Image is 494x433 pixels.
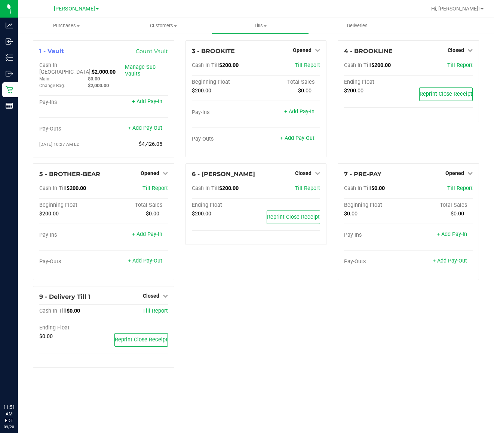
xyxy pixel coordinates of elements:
a: Tills [212,18,309,34]
span: $0.00 [39,333,53,340]
span: [PERSON_NAME] [54,6,95,12]
span: Cash In Till [39,185,67,191]
a: Manage Sub-Vaults [125,64,157,77]
a: + Add Pay-Out [128,125,162,131]
span: $0.00 [344,211,358,217]
a: Till Report [142,185,168,191]
span: Cash In [GEOGRAPHIC_DATA]: [39,62,92,75]
span: Hi, [PERSON_NAME]! [431,6,480,12]
button: Reprint Close Receipt [267,211,320,224]
span: Opened [141,170,159,176]
span: Cash In Till [344,62,371,68]
span: Change Bag: [39,83,65,88]
span: $4,426.05 [139,141,162,147]
span: Customers [115,22,211,29]
span: $200.00 [219,185,239,191]
a: + Add Pay-In [284,108,314,115]
span: $0.00 [371,185,385,191]
div: Total Sales [408,202,473,209]
span: $2,000.00 [92,69,116,75]
span: 6 - [PERSON_NAME] [192,171,255,178]
div: Beginning Float [39,202,104,209]
iframe: Resource center [7,373,30,396]
div: Total Sales [104,202,168,209]
div: Pay-Outs [39,126,104,132]
p: 09/20 [3,424,15,430]
button: Reprint Close Receipt [114,333,168,347]
a: Purchases [18,18,115,34]
a: Count Vault [136,48,168,55]
span: Cash In Till [39,308,67,314]
div: Pay-Ins [344,232,408,239]
span: $200.00 [344,87,363,94]
div: Pay-Outs [344,258,408,265]
div: Total Sales [256,79,320,86]
span: Opened [445,170,464,176]
a: + Add Pay-Out [128,258,162,264]
span: Closed [143,293,159,299]
span: Reprint Close Receipt [115,337,168,343]
a: Deliveries [309,18,406,34]
button: Reprint Close Receipt [419,87,473,101]
span: 1 - Vault [39,47,64,55]
span: Cash In Till [192,62,219,68]
inline-svg: Inbound [6,38,13,45]
div: Pay-Outs [39,258,104,265]
a: Till Report [142,308,168,314]
span: $0.00 [451,211,464,217]
span: $2,000.00 [88,83,109,88]
div: Pay-Outs [192,136,256,142]
span: Tills [212,22,308,29]
div: Beginning Float [192,79,256,86]
span: 9 - Delivery Till 1 [39,293,90,300]
span: 7 - PRE-PAY [344,171,381,178]
span: Cash In Till [344,185,371,191]
span: Closed [448,47,464,53]
div: Pay-Ins [39,232,104,239]
span: $0.00 [67,308,80,314]
span: $200.00 [39,211,59,217]
span: $200.00 [219,62,239,68]
span: Deliveries [337,22,378,29]
span: Purchases [18,22,115,29]
span: $200.00 [192,211,211,217]
div: Ending Float [344,79,408,86]
a: + Add Pay-In [437,231,467,237]
inline-svg: Reports [6,102,13,110]
span: Reprint Close Receipt [420,91,472,97]
span: $200.00 [192,87,211,94]
inline-svg: Outbound [6,70,13,77]
div: Ending Float [192,202,256,209]
div: Pay-Ins [192,109,256,116]
a: Till Report [295,185,320,191]
div: Ending Float [39,325,104,331]
a: + Add Pay-In [132,98,162,105]
div: Beginning Float [344,202,408,209]
span: Opened [293,47,312,53]
a: + Add Pay-In [132,231,162,237]
a: Till Report [295,62,320,68]
span: $0.00 [146,211,159,217]
span: $0.00 [298,87,312,94]
inline-svg: Inventory [6,54,13,61]
a: Customers [115,18,212,34]
span: Cash In Till [192,185,219,191]
inline-svg: Analytics [6,22,13,29]
a: + Add Pay-Out [280,135,314,141]
span: 3 - BROOKITE [192,47,235,55]
span: 4 - BROOKLINE [344,47,393,55]
a: Till Report [447,62,473,68]
span: Closed [295,170,312,176]
a: Till Report [447,185,473,191]
inline-svg: Retail [6,86,13,93]
span: [DATE] 10:27 AM EDT [39,142,82,147]
a: + Add Pay-Out [433,258,467,264]
span: $200.00 [67,185,86,191]
span: Main: [39,76,50,82]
